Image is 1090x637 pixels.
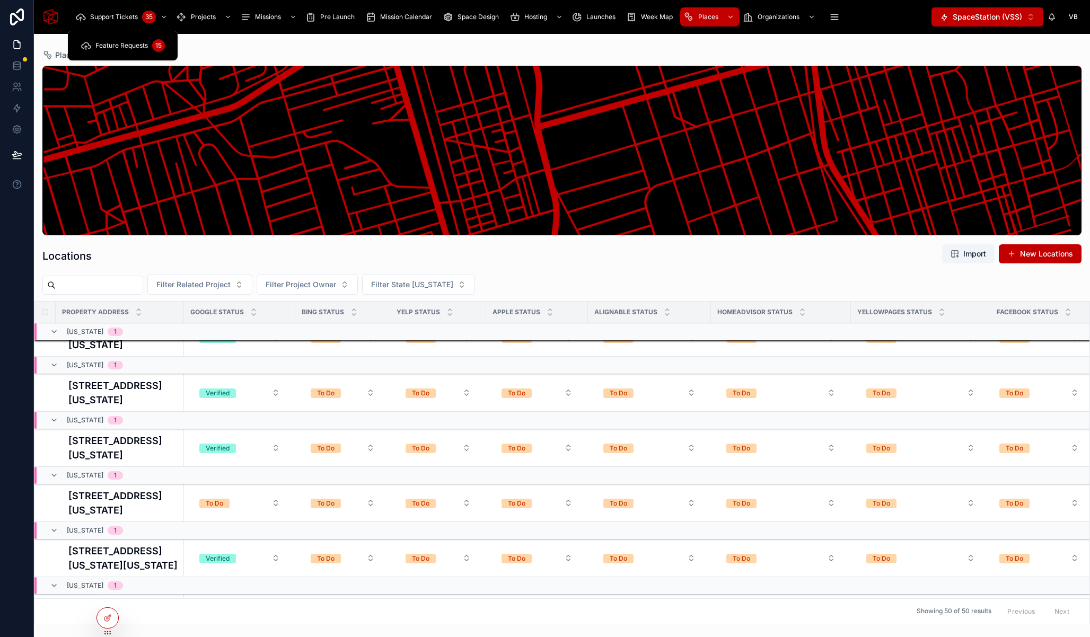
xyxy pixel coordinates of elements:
[873,499,890,508] div: To Do
[999,244,1082,263] button: New Locations
[191,548,288,568] button: Select Button
[953,12,1022,22] span: SpaceStation (VSS)
[858,383,983,402] button: Select Button
[191,383,288,402] button: Select Button
[508,388,525,398] div: To Do
[152,39,165,52] div: 15
[493,493,581,512] button: Select Button
[397,548,479,568] button: Select Button
[191,438,288,457] button: Select Button
[493,548,582,568] a: Select Button
[114,328,117,336] div: 1
[857,548,984,568] a: Select Button
[493,493,582,513] a: Select Button
[733,388,750,398] div: To Do
[114,471,117,480] div: 1
[594,493,705,513] a: Select Button
[317,444,335,453] div: To Do
[95,41,148,50] span: Feature Requests
[990,493,1088,513] a: Select Button
[493,438,581,457] button: Select Button
[594,308,657,316] span: Alignable Status
[412,554,429,563] div: To Do
[397,383,480,403] a: Select Button
[873,388,890,398] div: To Do
[412,388,429,398] div: To Do
[67,361,103,369] span: [US_STATE]
[857,493,984,513] a: Select Button
[931,7,1043,26] button: Select Button
[595,438,704,457] button: Select Button
[67,526,103,535] span: [US_STATE]
[412,499,429,508] div: To Do
[114,581,117,590] div: 1
[594,438,705,458] a: Select Button
[412,444,429,453] div: To Do
[320,13,355,21] span: Pre Launch
[857,438,984,458] a: Select Button
[397,548,480,568] a: Select Button
[190,493,289,513] a: Select Button
[858,548,983,568] button: Select Button
[493,308,540,316] span: Apple Status
[190,308,244,316] span: Google Status
[67,328,103,336] span: [US_STATE]
[302,438,383,457] button: Select Button
[68,378,178,407] a: [STREET_ADDRESS][US_STATE]
[595,548,704,568] button: Select Button
[397,383,479,402] button: Select Button
[67,416,103,424] span: [US_STATE]
[302,308,344,316] span: Bing Status
[1069,13,1078,21] span: VB
[68,489,178,517] h4: [STREET_ADDRESS][US_STATE]
[206,554,230,563] div: Verified
[991,383,1087,402] button: Select Button
[717,438,845,458] a: Select Button
[68,433,178,462] h4: [STREET_ADDRESS][US_STATE]
[508,554,525,563] div: To Do
[733,554,750,563] div: To Do
[114,361,117,369] div: 1
[173,7,237,26] a: Projects
[717,308,793,316] span: HomeAdvisor Status
[206,388,230,398] div: Verified
[380,13,432,21] span: Mission Calendar
[610,499,627,508] div: To Do
[1006,499,1023,508] div: To Do
[493,548,581,568] button: Select Button
[206,499,223,508] div: To Do
[68,544,178,572] a: [STREET_ADDRESS][US_STATE][US_STATE]
[42,249,92,263] h1: Locations
[990,438,1088,458] a: Select Button
[302,383,383,402] button: Select Button
[595,493,704,512] button: Select Button
[610,444,627,453] div: To Do
[206,444,230,453] div: Verified
[740,7,821,26] a: Organizations
[493,383,581,402] button: Select Button
[302,438,384,458] a: Select Button
[873,554,890,563] div: To Do
[317,554,335,563] div: To Do
[623,7,680,26] a: Week Map
[302,548,383,568] button: Select Button
[610,388,627,398] div: To Do
[917,607,991,616] span: Showing 50 of 50 results
[255,13,281,21] span: Missions
[493,383,582,403] a: Select Button
[72,7,173,26] a: Support Tickets35
[568,7,623,26] a: Launches
[397,438,480,458] a: Select Button
[718,383,844,402] button: Select Button
[858,493,983,512] button: Select Button
[524,13,547,21] span: Hosting
[1006,444,1023,453] div: To Do
[641,13,673,21] span: Week Map
[858,438,983,457] button: Select Button
[718,548,844,568] button: Select Button
[397,493,479,512] button: Select Button
[717,493,845,513] a: Select Button
[266,279,336,290] span: Filter Project Owner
